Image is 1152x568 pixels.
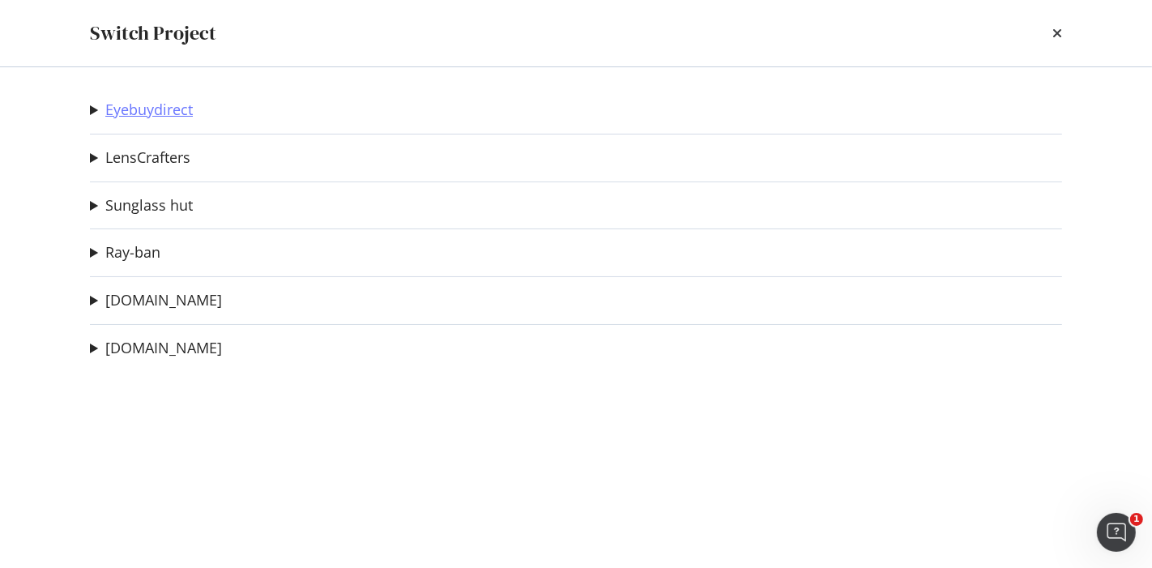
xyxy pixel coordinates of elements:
a: [DOMAIN_NAME] [105,292,222,309]
div: times [1052,19,1062,47]
summary: [DOMAIN_NAME] [90,290,222,311]
summary: Eyebuydirect [90,100,193,121]
a: [DOMAIN_NAME] [105,340,222,357]
summary: LensCrafters [90,147,190,169]
summary: [DOMAIN_NAME] [90,338,222,359]
a: Eyebuydirect [105,101,193,118]
a: Sunglass hut [105,197,193,214]
span: 1 [1130,513,1143,526]
a: LensCrafters [105,149,190,166]
div: Switch Project [90,19,216,47]
summary: Ray-ban [90,242,160,263]
a: Ray-ban [105,244,160,261]
iframe: Intercom live chat [1097,513,1136,552]
summary: Sunglass hut [90,195,193,216]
